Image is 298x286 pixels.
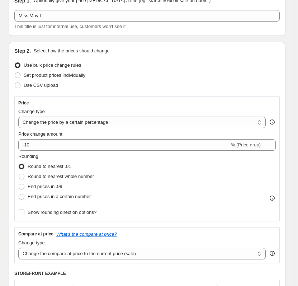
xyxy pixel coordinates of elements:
span: Round to nearest whole number [28,174,94,179]
input: 30% off holiday sale [14,10,280,22]
span: Change type [18,240,45,245]
span: Show rounding direction options? [28,210,96,215]
span: This title is just for internal use, customers won't see it [14,24,126,29]
span: Round to nearest .01 [28,164,71,169]
button: What's the compare at price? [56,231,117,237]
span: % (Price drop) [231,142,261,147]
h3: Price [18,100,29,106]
input: -15 [18,139,230,151]
h6: STOREFRONT EXAMPLE [14,271,280,276]
p: Select how the prices should change [34,47,110,55]
span: End prices in .99 [28,184,62,189]
div: help [269,118,276,126]
h2: Step 2. [14,47,31,55]
span: Rounding [18,154,38,159]
div: help [269,250,276,257]
span: Price change amount [18,131,62,137]
span: End prices in a certain number [28,194,91,199]
span: Change type [18,109,45,114]
span: Use CSV upload [24,83,58,88]
span: Use bulk price change rules [24,62,81,68]
h3: Compare at price [18,231,53,237]
span: Set product prices individually [24,72,85,78]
